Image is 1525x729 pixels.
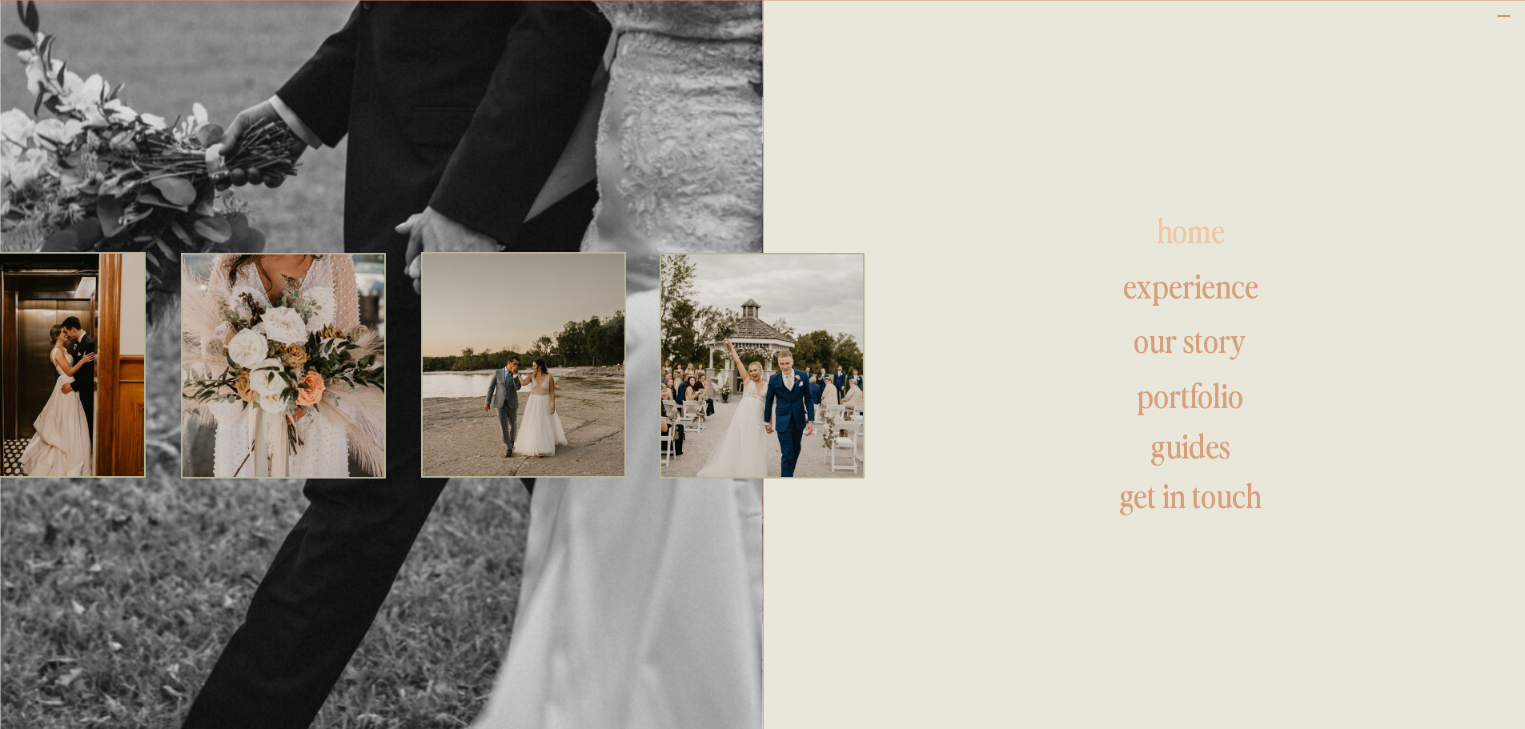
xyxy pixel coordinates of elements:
a: experience [960,269,1423,307]
a: guides [944,429,1438,467]
a: our story [930,323,1451,362]
a: portfolio [944,379,1438,417]
a: get in touch [944,479,1438,517]
a: home [960,214,1423,252]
